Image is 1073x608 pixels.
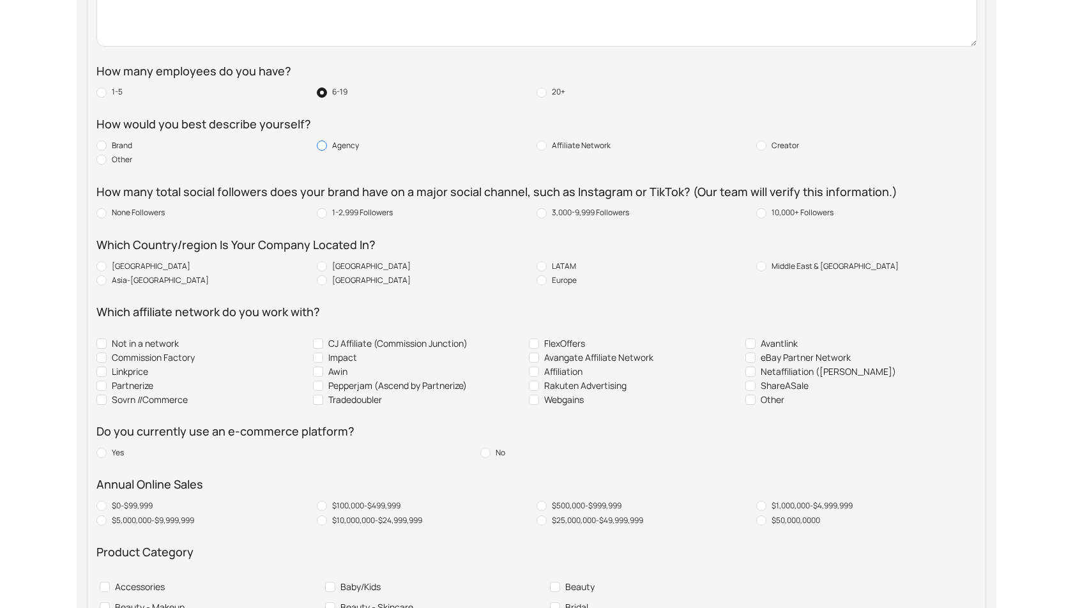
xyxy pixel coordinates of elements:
[539,351,658,365] span: Avangate Affiliate Network
[96,543,194,561] span: Product Category
[547,499,627,513] span: $500,000-$999,999
[491,446,510,460] span: No
[107,379,158,393] span: Partnerize
[327,139,364,153] span: Agency
[323,337,473,351] span: CJ Affiliate (Commission Junction)
[547,273,582,287] span: Europe
[539,379,632,393] span: Rakuten Advertising
[766,259,904,273] span: Middle East & [GEOGRAPHIC_DATA]
[96,475,203,494] span: Annual Online Sales
[327,85,353,99] span: 6-19
[766,139,804,153] span: Creator
[335,580,386,594] span: Baby/Kids
[107,337,184,351] span: Not in a network
[766,499,858,513] span: $1,000,000-$4,999,999
[110,580,170,594] span: Accessories
[96,62,291,80] span: How many employees do you have?
[560,580,600,594] span: Beauty
[107,206,170,220] span: None Followers
[547,139,616,153] span: Affiliate Network
[323,351,362,365] span: Impact
[107,153,137,167] span: Other
[327,206,398,220] span: 1-2,999 Followers
[539,365,588,379] span: Affiliation
[323,379,472,393] span: Pepperjam (Ascend by Partnerize)
[107,139,137,153] span: Brand
[539,393,589,407] span: Webgains
[756,337,803,351] span: Avantlink
[107,273,214,287] span: Asia-[GEOGRAPHIC_DATA]
[327,513,427,528] span: $10,000,000-$24,999,999
[323,365,353,379] span: Awin
[766,513,825,528] span: $50,000,0000
[107,393,193,407] span: Sovrn //Commerce
[96,303,320,321] span: Which affiliate network do you work with?
[96,183,897,201] span: How many total social followers does your brand have on a major social channel, such as Instagram...
[547,259,581,273] span: LATAM
[107,85,128,99] span: 1-5
[766,206,839,220] span: 10,000+ Followers
[756,351,856,365] span: eBay Partner Network
[107,351,200,365] span: Commission Factory
[96,236,376,254] span: Which Country/region Is Your Company Located In?
[547,85,570,99] span: 20+
[327,499,406,513] span: $100,000-$499,999
[323,393,387,407] span: Tradedoubler
[107,513,199,528] span: $5,000,000-$9,999,999
[107,446,129,460] span: Yes
[756,393,789,407] span: Other
[547,513,648,528] span: $25,000,000-$49,999,999
[107,259,195,273] span: [GEOGRAPHIC_DATA]
[96,115,311,133] span: How would you best describe yourself?
[327,259,416,273] span: [GEOGRAPHIC_DATA]
[107,365,153,379] span: Linkprice
[547,206,634,220] span: 3,000-9,999 Followers
[756,379,814,393] span: ShareASale
[107,499,158,513] span: $0-$99,999
[539,337,590,351] span: FlexOffers
[96,422,354,441] span: Do you currently use an e-commerce platform?
[327,273,416,287] span: [GEOGRAPHIC_DATA]
[756,365,901,379] span: Netaffiliation ([PERSON_NAME])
